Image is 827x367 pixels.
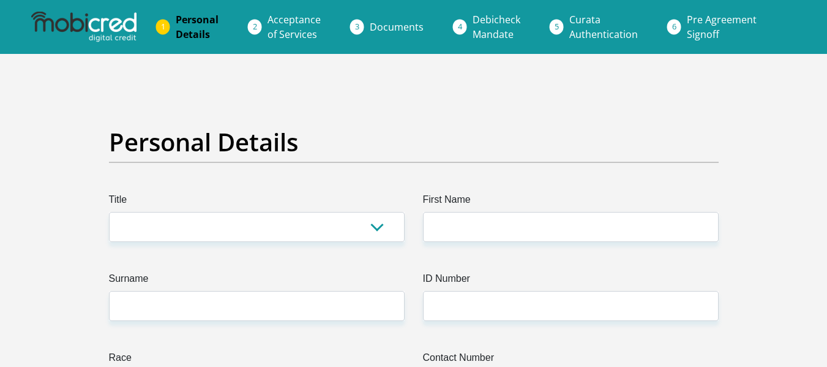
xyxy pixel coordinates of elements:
span: Personal Details [176,13,219,41]
h2: Personal Details [109,127,719,157]
label: Title [109,192,405,212]
span: Curata Authentication [569,13,638,41]
label: Surname [109,271,405,291]
span: Documents [370,20,424,34]
span: Pre Agreement Signoff [687,13,757,41]
a: DebicheckMandate [463,7,530,47]
a: PersonalDetails [166,7,228,47]
span: Debicheck Mandate [473,13,520,41]
a: Acceptanceof Services [258,7,331,47]
span: Acceptance of Services [268,13,321,41]
a: CurataAuthentication [559,7,648,47]
img: mobicred logo [31,12,137,42]
input: Surname [109,291,405,321]
input: First Name [423,212,719,242]
label: First Name [423,192,719,212]
a: Pre AgreementSignoff [677,7,766,47]
label: ID Number [423,271,719,291]
input: ID Number [423,291,719,321]
a: Documents [360,15,433,39]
